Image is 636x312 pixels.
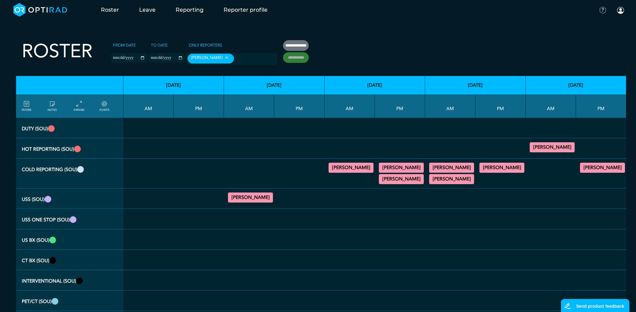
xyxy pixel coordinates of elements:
[16,159,123,188] th: Cold Reporting (SOU)
[330,164,372,172] summary: [PERSON_NAME]
[379,163,424,173] div: General MRI 14:30 - 15:00
[16,291,123,311] th: PET/CT (SOU)
[16,188,123,209] th: USS (SOU)
[380,175,423,183] summary: [PERSON_NAME]
[531,143,574,151] summary: [PERSON_NAME]
[581,164,624,172] summary: [PERSON_NAME]
[480,164,523,172] summary: [PERSON_NAME]
[224,76,325,94] th: [DATE]
[174,94,224,118] th: PM
[274,94,325,118] th: PM
[379,174,424,184] div: General MRI 17:00 - 19:00
[329,163,373,173] div: General MRI 11:00 - 12:00
[22,100,31,112] a: FILTERS
[100,100,109,112] a: collapse/expand expected points
[325,94,375,118] th: AM
[479,163,524,173] div: General MRI 13:00 - 17:00
[223,55,230,60] button: Remove item: '28725ad0-8b4a-4ac1-a9b0-9b79da4500b2'
[123,94,174,118] th: AM
[429,174,474,184] div: General CT/General MRI 10:00 - 13:00
[123,76,224,94] th: [DATE]
[430,175,473,183] summary: [PERSON_NAME]
[530,142,575,152] div: MRI Trauma & Urgent/CT Trauma & Urgent 09:00 - 13:00
[526,76,626,94] th: [DATE]
[228,192,273,203] div: General US 10:30 - 13:00
[187,54,234,64] div: [PERSON_NAME]
[187,40,224,50] label: Only Reporters
[526,94,576,118] th: AM
[16,138,123,159] th: Hot Reporting (SOU)
[580,163,625,173] div: General MRI 14:30 - 17:00
[429,163,474,173] div: General CT 07:40 - 10:00
[325,76,425,94] th: [DATE]
[16,118,123,138] th: Duty (SOU)
[576,94,626,118] th: PM
[13,3,67,17] img: brand-opti-rad-logos-blue-and-white-d2f68631ba2948856bd03f2d395fb146ddc8fb01b4b6e9315ea85fa773367...
[48,100,57,112] a: show/hide notes
[16,209,123,229] th: USS One Stop (SOU)
[425,94,475,118] th: AM
[229,193,272,202] summary: [PERSON_NAME]
[380,164,423,172] summary: [PERSON_NAME]
[235,56,269,62] input: null
[375,94,425,118] th: PM
[16,270,123,291] th: Interventional (SOU)
[430,164,473,172] summary: [PERSON_NAME]
[475,94,526,118] th: PM
[16,250,123,270] th: CT Bx (SOU)
[22,40,93,63] h2: Roster
[111,40,138,50] label: From date
[74,100,84,112] a: collapse/expand entries
[224,94,274,118] th: AM
[16,229,123,250] th: US Bx (SOU)
[425,76,526,94] th: [DATE]
[149,40,170,50] label: To date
